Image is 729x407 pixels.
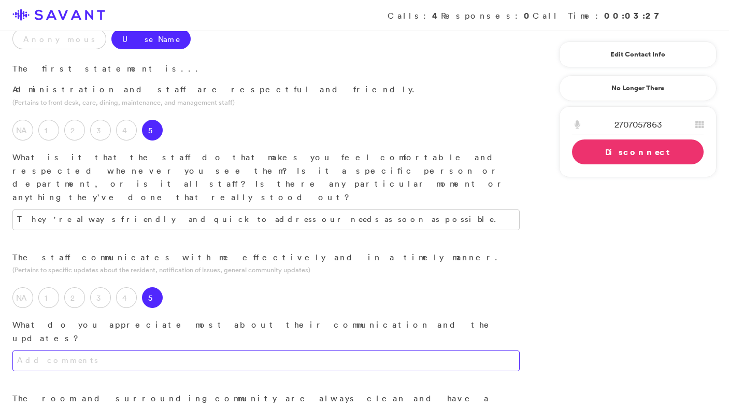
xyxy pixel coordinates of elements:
[559,75,717,101] a: No Longer There
[12,62,520,76] p: The first statement is...
[432,10,441,21] strong: 4
[12,151,520,204] p: What is it that the staff do that makes you feel comfortable and respected whenever you see them?...
[12,83,520,96] p: Administration and staff are respectful and friendly.
[64,120,85,141] label: 2
[524,10,533,21] strong: 0
[38,120,59,141] label: 1
[12,29,106,49] label: Anonymous
[38,287,59,308] label: 1
[116,287,137,308] label: 4
[116,120,137,141] label: 4
[12,318,520,345] p: What do you appreciate most about their communication and the updates?
[12,287,33,308] label: NA
[90,287,111,308] label: 3
[12,120,33,141] label: NA
[572,46,704,63] a: Edit Contact Info
[572,139,704,164] a: Disconnect
[12,97,520,107] p: (Pertains to front desk, care, dining, maintenance, and management staff)
[142,120,163,141] label: 5
[12,265,520,275] p: (Pertains to specific updates about the resident, notification of issues, general community updates)
[604,10,665,21] strong: 00:03:27
[12,251,520,264] p: The staff communicates with me effectively and in a timely manner.
[142,287,163,308] label: 5
[111,29,191,49] label: Use Name
[90,120,111,141] label: 3
[64,287,85,308] label: 2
